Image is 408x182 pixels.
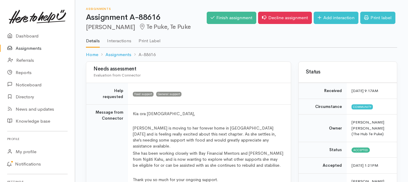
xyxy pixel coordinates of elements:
td: Status [299,142,347,158]
time: [DATE] 9:17AM [352,88,378,93]
h3: Needs assessment [93,66,284,72]
td: Help requested [86,83,128,105]
a: Print Label [139,30,160,47]
span: Evaluation from Connector [93,73,141,78]
a: Add interaction [314,12,358,24]
span: Te Puke, Te Puke [139,23,191,31]
span: General support [156,92,181,97]
time: [DATE] 1:21PM [352,163,378,168]
h2: [PERSON_NAME] [86,24,207,31]
h6: Profile [7,135,68,143]
a: Interactions [107,30,131,47]
a: Finish assignment [207,12,256,24]
td: Owner [299,115,347,142]
li: A-88616 [131,51,156,58]
h6: Assignments [86,7,207,10]
a: Decline assignment [258,12,312,24]
span: Accepted [352,148,370,152]
h1: Assignment A-88616 [86,13,207,22]
p: She has been working closely with Bay Financial Mentors and [PERSON_NAME] from Ngāti Kahu, and is... [133,150,283,168]
span: [PERSON_NAME] [PERSON_NAME] (The Hub Te Puke) [352,120,384,136]
p: Kia ora [DEMOGRAPHIC_DATA], [133,111,283,117]
span: Food support [133,92,154,97]
h3: Status [306,69,390,75]
p: [PERSON_NAME] is moving to her forever home in [GEOGRAPHIC_DATA] [DATE] and is feeling really exc... [133,125,283,149]
a: Print label [360,12,395,24]
nav: breadcrumb [86,48,397,62]
td: Circumstance [299,99,347,115]
a: Assignments [105,51,131,58]
a: Details [86,30,100,48]
a: Home [86,51,98,58]
td: Accepted [299,158,347,174]
td: Received [299,83,347,99]
span: Community [352,104,373,109]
